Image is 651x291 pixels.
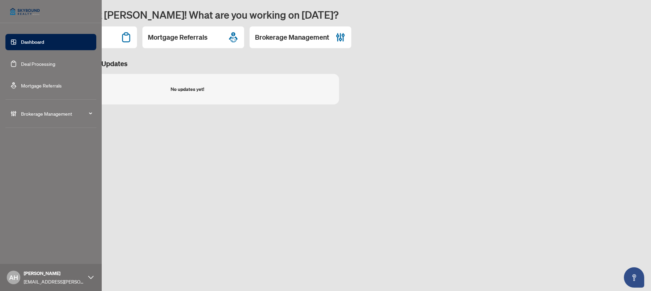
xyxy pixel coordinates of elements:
button: Open asap [624,267,644,288]
h1: Welcome back [PERSON_NAME]! What are you working on [DATE]? [35,8,643,21]
img: logo [5,3,44,20]
span: AH [9,273,18,282]
a: Mortgage Referrals [21,82,62,89]
h2: Brokerage Management [255,33,329,42]
a: Deal Processing [21,61,55,67]
span: [PERSON_NAME] [24,270,85,277]
h3: Brokerage & Industry Updates [35,59,643,69]
a: Dashboard [21,39,44,45]
h2: Mortgage Referrals [148,33,208,42]
span: [EMAIL_ADDRESS][PERSON_NAME][DOMAIN_NAME] [24,278,85,285]
div: No updates yet! [171,85,204,93]
span: Brokerage Management [21,110,92,117]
